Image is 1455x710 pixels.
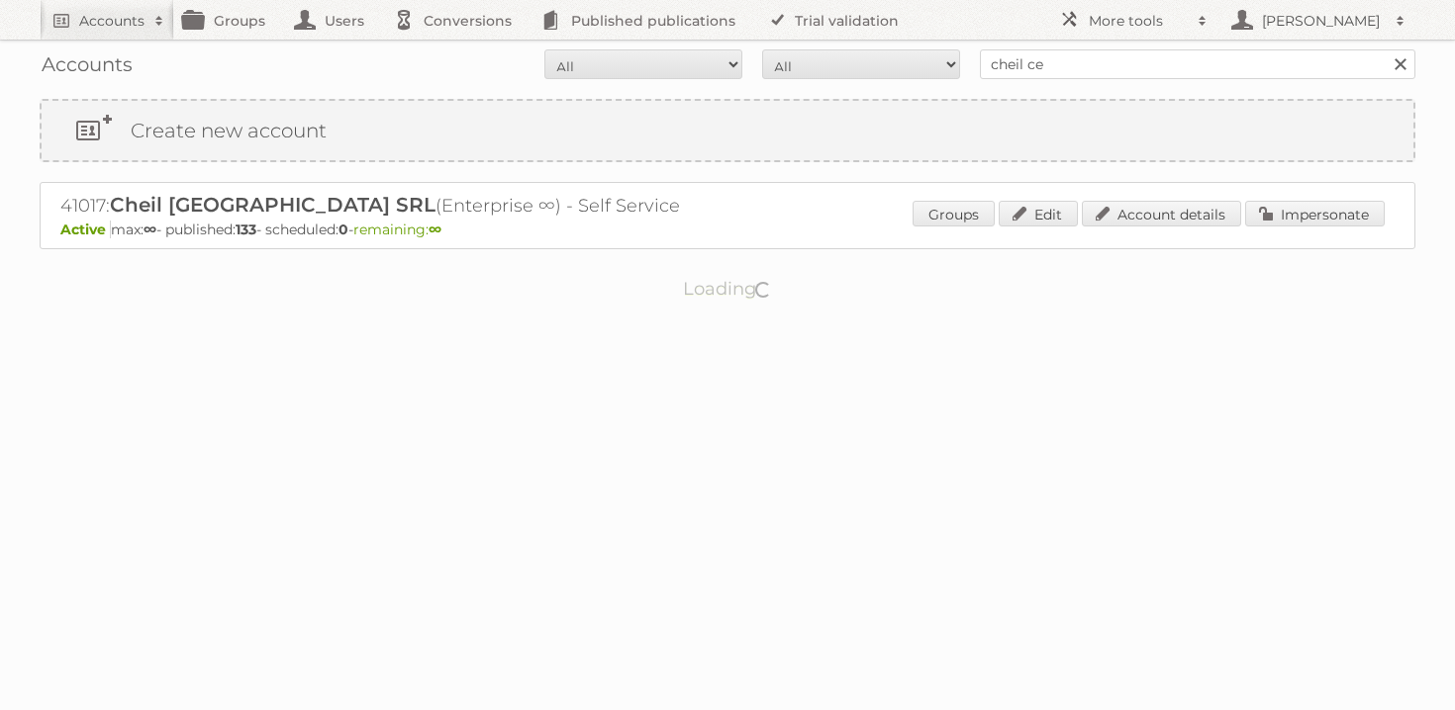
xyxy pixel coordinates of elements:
a: Groups [913,201,995,226]
h2: [PERSON_NAME] [1257,11,1386,31]
strong: 0 [339,221,348,238]
a: Impersonate [1245,201,1385,226]
h2: More tools [1089,11,1188,31]
a: Edit [999,201,1078,226]
strong: ∞ [144,221,156,238]
a: Create new account [42,101,1413,160]
h2: Accounts [79,11,145,31]
a: Account details [1082,201,1241,226]
h2: 41017: (Enterprise ∞) - Self Service [60,193,753,219]
p: max: - published: - scheduled: - [60,221,1395,238]
strong: 133 [236,221,256,238]
p: Loading [621,269,835,309]
span: Active [60,221,111,238]
strong: ∞ [429,221,441,238]
span: remaining: [353,221,441,238]
span: Cheil [GEOGRAPHIC_DATA] SRL [110,193,436,217]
